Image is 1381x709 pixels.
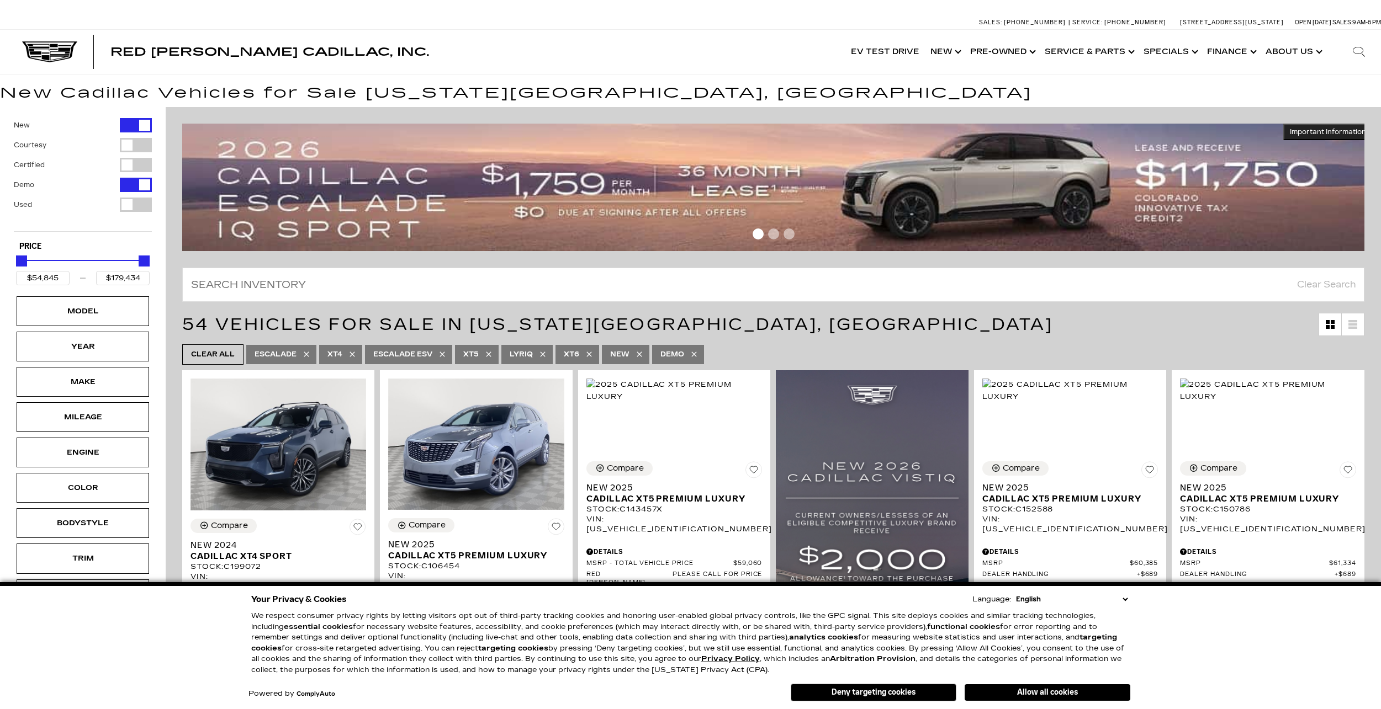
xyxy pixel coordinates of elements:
[586,559,733,568] span: MSRP - Total Vehicle Price
[110,45,429,58] span: Red [PERSON_NAME] Cadillac, Inc.
[1180,19,1284,26] a: [STREET_ADDRESS][US_STATE]
[660,348,684,361] span: Demo
[22,41,77,62] img: Cadillac Dark Logo with Cadillac White Text
[1004,19,1066,26] span: [PHONE_NUMBER]
[1104,19,1166,26] span: [PHONE_NUMBER]
[17,473,149,503] div: ColorColor
[55,446,110,459] div: Engine
[251,591,347,607] span: Your Privacy & Cookies
[586,482,754,493] span: New 2025
[17,438,149,467] div: EngineEngine
[1137,571,1158,579] span: $689
[745,461,762,482] button: Save Vehicle
[1039,30,1138,74] a: Service & Parts
[1180,559,1356,568] a: MSRP $61,334
[251,611,1130,675] p: We respect consumer privacy rights by letting visitors opt out of third-party tracking cookies an...
[19,242,146,252] h5: Price
[248,690,335,697] div: Powered by
[16,271,70,285] input: Minimum
[182,268,1364,302] input: Search Inventory
[55,376,110,388] div: Make
[16,252,150,285] div: Price
[139,255,150,266] div: Maximum Price
[55,411,110,423] div: Mileage
[182,124,1373,251] img: 2509-September-FOM-Escalade-IQ-Lease9
[586,514,762,534] div: VIN: [US_VEHICLE_IDENTIFICATION_NUMBER]
[1332,19,1352,26] span: Sales:
[753,228,764,239] span: Go to slide 1
[830,654,916,663] strong: Arbitration Provision
[1180,559,1329,568] span: MSRP
[17,367,149,397] div: MakeMake
[14,159,45,170] label: Certified
[610,348,629,361] span: New
[972,596,1011,603] div: Language:
[510,348,533,361] span: LYRIQ
[1141,461,1158,482] button: Save Vehicle
[586,493,754,504] span: Cadillac XT5 Premium Luxury
[982,504,1158,514] div: Stock : C152588
[388,550,555,561] span: Cadillac XT5 Premium Luxury
[1335,571,1356,579] span: $689
[982,493,1150,504] span: Cadillac XT5 Premium Luxury
[388,571,564,591] div: VIN: [US_VEHICLE_IDENTIFICATION_NUMBER]
[1003,463,1040,473] div: Compare
[191,348,235,361] span: Clear All
[1200,463,1237,473] div: Compare
[17,402,149,432] div: MileageMileage
[388,561,564,571] div: Stock : C106454
[297,691,335,697] a: ComplyAuto
[191,572,366,591] div: VIN: [US_VEHICLE_IDENTIFICATION_NUMBER]
[1340,461,1356,482] button: Save Vehicle
[982,461,1049,476] button: Compare Vehicle
[388,539,564,561] a: New 2025Cadillac XT5 Premium Luxury
[982,571,1137,579] span: Dealer Handling
[191,562,366,572] div: Stock : C199072
[55,552,110,564] div: Trim
[1180,571,1335,579] span: Dealer Handling
[982,379,1158,403] img: 2025 Cadillac XT5 Premium Luxury
[768,228,779,239] span: Go to slide 2
[110,46,429,57] a: Red [PERSON_NAME] Cadillac, Inc.
[388,518,454,532] button: Compare Vehicle
[673,571,762,587] span: Please call for price
[55,517,110,529] div: Bodystyle
[14,199,32,210] label: Used
[586,571,673,587] span: Red [PERSON_NAME]
[211,521,248,531] div: Compare
[191,540,366,562] a: New 2024Cadillac XT4 Sport
[1068,19,1169,25] a: Service: [PHONE_NUMBER]
[96,271,150,285] input: Maximum
[191,540,358,551] span: New 2024
[1180,482,1347,493] span: New 2025
[1013,594,1130,605] select: Language Select
[701,654,760,663] a: Privacy Policy
[1260,30,1326,74] a: About Us
[845,30,925,74] a: EV Test Drive
[1180,571,1356,579] a: Dealer Handling $689
[1072,19,1103,26] span: Service:
[1329,559,1356,568] span: $61,334
[17,579,149,609] div: FeaturesFeatures
[388,379,564,510] img: 2025 Cadillac XT5 Premium Luxury
[1130,559,1158,568] span: $60,385
[1138,30,1202,74] a: Specials
[1290,127,1366,136] span: Important Information
[191,551,358,562] span: Cadillac XT4 Sport
[14,120,30,131] label: New
[548,518,564,539] button: Save Vehicle
[791,684,956,701] button: Deny targeting cookies
[1180,547,1356,557] div: Pricing Details - New 2025 Cadillac XT5 Premium Luxury
[17,543,149,573] div: TrimTrim
[1180,514,1356,534] div: VIN: [US_VEHICLE_IDENTIFICATION_NUMBER]
[979,19,1002,26] span: Sales:
[1180,504,1356,514] div: Stock : C150786
[327,348,342,361] span: XT4
[586,571,762,587] a: Red [PERSON_NAME] Please call for price
[191,519,257,533] button: Compare Vehicle
[191,379,366,510] img: 2024 Cadillac XT4 Sport
[784,228,795,239] span: Go to slide 3
[1180,482,1356,504] a: New 2025Cadillac XT5 Premium Luxury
